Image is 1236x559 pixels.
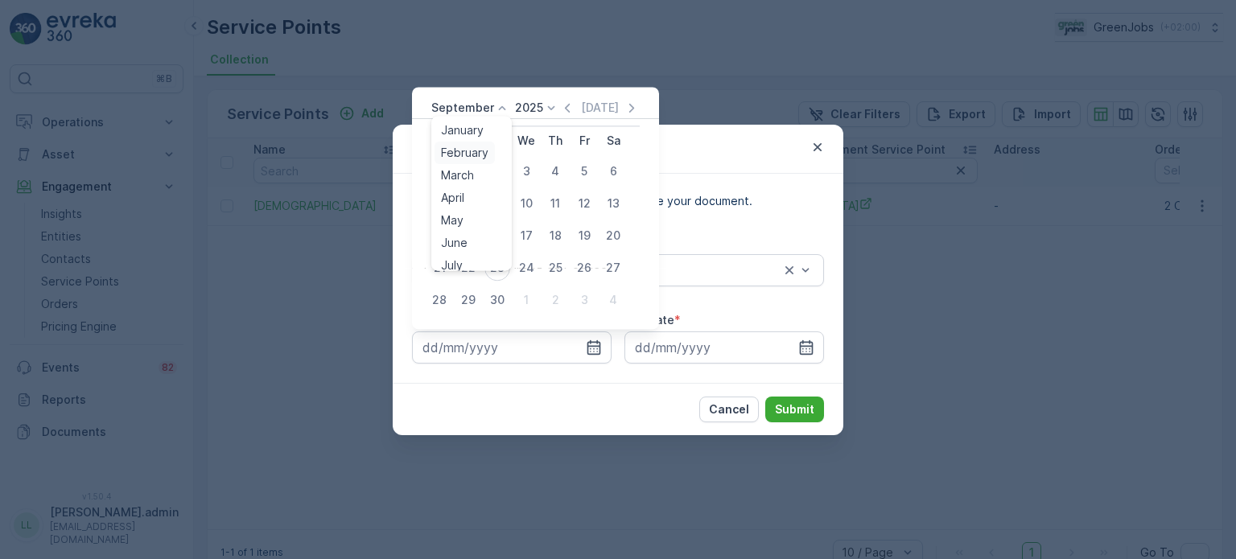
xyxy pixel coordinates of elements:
span: May [441,212,463,228]
p: [DATE] [581,100,619,116]
div: 20 [600,223,626,249]
p: 2025 [515,100,543,116]
div: 6 [600,158,626,184]
div: 22 [455,255,481,281]
span: April [441,190,464,206]
input: dd/mm/yyyy [412,331,612,364]
div: 24 [513,255,539,281]
div: 18 [542,223,568,249]
div: 30 [484,287,510,313]
p: Cancel [709,401,749,417]
div: 21 [426,255,452,281]
div: 19 [571,223,597,249]
div: 4 [600,287,626,313]
div: 3 [571,287,597,313]
span: June [441,235,468,251]
input: dd/mm/yyyy [624,331,824,364]
th: Saturday [599,126,628,155]
ul: Menu [431,116,512,270]
div: 31 [426,158,452,184]
div: 28 [426,287,452,313]
div: 4 [542,158,568,184]
div: 2 [542,287,568,313]
th: Sunday [425,126,454,155]
div: 10 [513,191,539,216]
button: Submit [765,397,824,422]
div: 29 [455,287,481,313]
span: February [441,145,488,161]
div: 14 [426,223,452,249]
div: 11 [542,191,568,216]
p: Submit [775,401,814,417]
div: 12 [571,191,597,216]
th: Thursday [541,126,570,155]
div: 17 [513,223,539,249]
span: July [441,257,463,273]
span: January [441,122,484,138]
div: 23 [484,255,510,281]
div: 3 [513,158,539,184]
span: March [441,167,474,183]
th: Wednesday [512,126,541,155]
p: September [431,100,494,116]
div: 13 [600,191,626,216]
div: 1 [513,287,539,313]
div: 25 [542,255,568,281]
div: 5 [571,158,597,184]
div: 27 [600,255,626,281]
div: 7 [426,191,452,216]
div: 26 [571,255,597,281]
th: Friday [570,126,599,155]
button: Cancel [699,397,759,422]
